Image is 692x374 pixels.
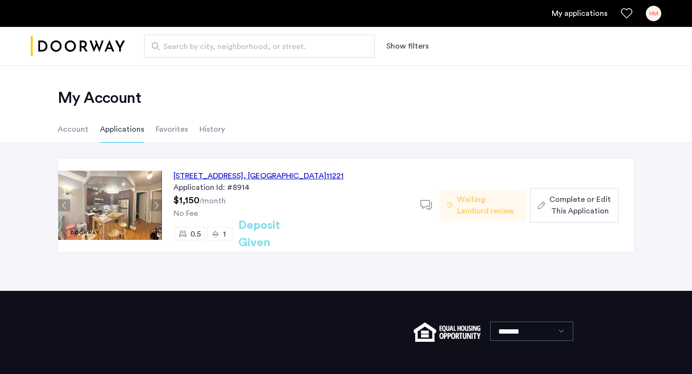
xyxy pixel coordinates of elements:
h2: Deposit Given [238,217,315,251]
div: Application Id: #8914 [173,182,409,193]
div: HM [646,6,661,21]
button: Next apartment [150,199,162,212]
sub: /month [199,197,226,205]
span: Complete or Edit This Application [549,194,611,217]
button: Show or hide filters [386,40,429,52]
li: History [199,116,225,143]
li: Applications [100,116,144,143]
img: Apartment photo [58,171,162,240]
input: Apartment Search [144,35,375,58]
span: 1 [223,230,226,238]
a: My application [552,8,607,19]
h2: My Account [58,88,634,108]
div: [STREET_ADDRESS] 11221 [173,170,344,182]
span: No Fee [173,210,198,217]
img: logo [31,28,125,64]
a: Cazamio logo [31,28,125,64]
li: Favorites [156,116,188,143]
span: Search by city, neighborhood, or street. [163,41,348,52]
span: , [GEOGRAPHIC_DATA] [243,172,326,180]
span: Waiting Landlord review [457,194,519,217]
button: button [530,188,618,223]
button: Previous apartment [58,199,70,212]
img: equal-housing.png [414,323,481,342]
select: Language select [490,322,573,341]
li: Account [58,116,88,143]
span: 0.5 [190,230,201,238]
a: Favorites [621,8,632,19]
span: $1,150 [173,196,199,205]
